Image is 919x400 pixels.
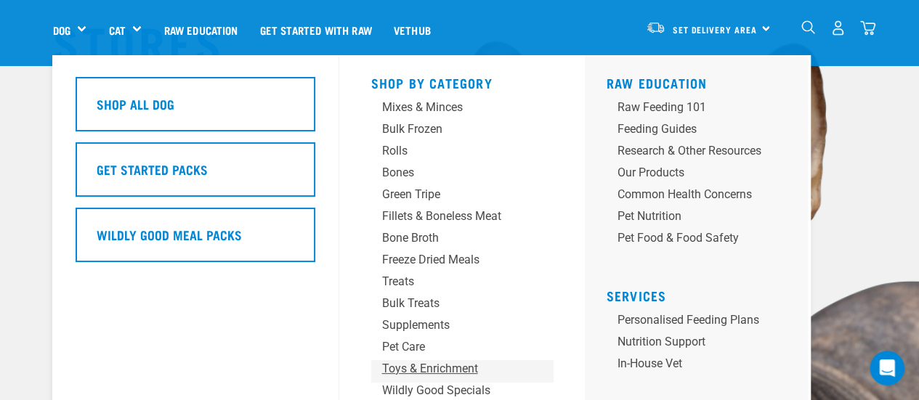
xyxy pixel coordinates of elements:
[97,225,242,244] h5: Wildly Good Meal Packs
[607,333,796,355] a: Nutrition Support
[607,142,796,164] a: Research & Other Resources
[801,20,815,34] img: home-icon-1@2x.png
[382,208,518,225] div: Fillets & Boneless Meat
[382,99,518,116] div: Mixes & Minces
[382,295,518,312] div: Bulk Treats
[371,142,553,164] a: Rolls
[860,20,875,36] img: home-icon@2x.png
[371,273,553,295] a: Treats
[249,1,383,59] a: Get started with Raw
[870,351,904,385] iframe: Intercom live chat
[371,121,553,142] a: Bulk Frozen
[618,142,761,160] div: Research & Other Resources
[108,22,125,38] a: Cat
[76,208,315,273] a: Wildly Good Meal Packs
[371,75,553,87] h5: Shop By Category
[607,229,796,251] a: Pet Food & Food Safety
[607,186,796,208] a: Common Health Concerns
[607,208,796,229] a: Pet Nutrition
[382,164,518,181] div: Bones
[371,295,553,317] a: Bulk Treats
[153,1,248,59] a: Raw Education
[382,142,518,160] div: Rolls
[382,186,518,203] div: Green Tripe
[607,99,796,121] a: Raw Feeding 101
[830,20,846,36] img: user.png
[383,1,442,59] a: Vethub
[618,208,761,225] div: Pet Nutrition
[371,208,553,229] a: Fillets & Boneless Meat
[607,121,796,142] a: Feeding Guides
[382,251,518,269] div: Freeze Dried Meals
[382,229,518,247] div: Bone Broth
[371,360,553,382] a: Toys & Enrichment
[618,229,761,247] div: Pet Food & Food Safety
[76,142,315,208] a: Get Started Packs
[607,355,796,377] a: In-house vet
[382,382,518,399] div: Wildly Good Specials
[646,21,665,34] img: van-moving.png
[371,338,553,360] a: Pet Care
[618,186,761,203] div: Common Health Concerns
[607,164,796,186] a: Our Products
[382,338,518,356] div: Pet Care
[618,164,761,181] div: Our Products
[371,251,553,273] a: Freeze Dried Meals
[97,160,208,179] h5: Get Started Packs
[607,79,708,86] a: Raw Education
[371,317,553,338] a: Supplements
[607,288,796,300] h5: Services
[53,22,70,38] a: Dog
[618,99,761,116] div: Raw Feeding 101
[97,94,174,113] h5: Shop All Dog
[371,229,553,251] a: Bone Broth
[382,121,518,138] div: Bulk Frozen
[673,27,757,32] span: Set Delivery Area
[382,273,518,290] div: Treats
[618,121,761,138] div: Feeding Guides
[76,77,315,142] a: Shop All Dog
[607,311,796,333] a: Personalised Feeding Plans
[371,164,553,186] a: Bones
[382,360,518,377] div: Toys & Enrichment
[371,186,553,208] a: Green Tripe
[382,317,518,334] div: Supplements
[371,99,553,121] a: Mixes & Minces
